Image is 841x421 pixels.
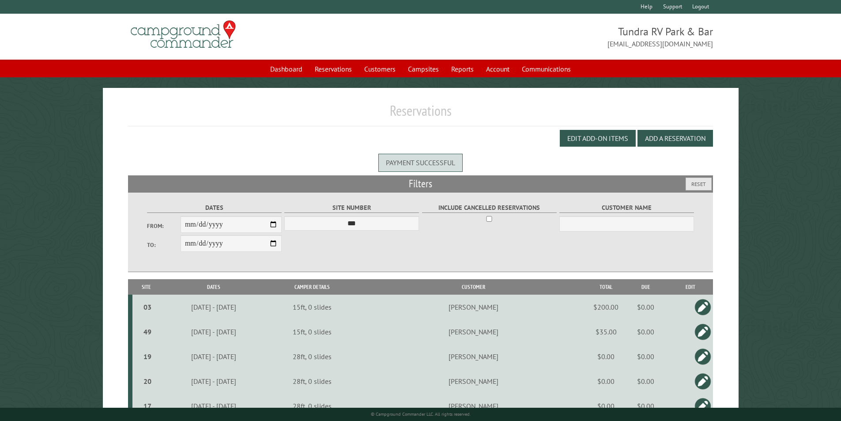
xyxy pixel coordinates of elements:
[147,222,181,230] label: From:
[358,295,588,319] td: [PERSON_NAME]
[588,319,624,344] td: $35.00
[588,295,624,319] td: $200.00
[162,303,265,311] div: [DATE] - [DATE]
[136,352,159,361] div: 19
[136,377,159,386] div: 20
[266,394,358,418] td: 28ft, 0 slides
[403,61,444,77] a: Campsites
[136,303,159,311] div: 03
[128,102,713,126] h1: Reservations
[266,319,358,344] td: 15ft, 0 slides
[588,369,624,394] td: $0.00
[668,279,713,295] th: Edit
[686,178,712,190] button: Reset
[162,377,265,386] div: [DATE] - [DATE]
[588,344,624,369] td: $0.00
[481,61,515,77] a: Account
[162,402,265,410] div: [DATE] - [DATE]
[162,352,265,361] div: [DATE] - [DATE]
[309,61,357,77] a: Reservations
[624,394,668,418] td: $0.00
[265,61,308,77] a: Dashboard
[266,344,358,369] td: 28ft, 0 slides
[371,411,471,417] small: © Campground Commander LLC. All rights reserved.
[421,24,713,49] span: Tundra RV Park & Bar [EMAIL_ADDRESS][DOMAIN_NAME]
[284,203,419,213] label: Site Number
[359,61,401,77] a: Customers
[136,327,159,336] div: 49
[266,369,358,394] td: 28ft, 0 slides
[624,369,668,394] td: $0.00
[624,344,668,369] td: $0.00
[266,279,358,295] th: Camper Details
[132,279,161,295] th: Site
[588,394,624,418] td: $0.00
[358,394,588,418] td: [PERSON_NAME]
[358,319,588,344] td: [PERSON_NAME]
[637,130,713,147] button: Add a Reservation
[162,327,265,336] div: [DATE] - [DATE]
[517,61,576,77] a: Communications
[624,295,668,319] td: $0.00
[358,344,588,369] td: [PERSON_NAME]
[358,279,588,295] th: Customer
[560,130,636,147] button: Edit Add-on Items
[161,279,266,295] th: Dates
[378,154,463,171] div: Payment successful
[559,203,694,213] label: Customer Name
[147,241,181,249] label: To:
[624,319,668,344] td: $0.00
[266,295,358,319] td: 15ft, 0 slides
[128,175,713,192] h2: Filters
[624,279,668,295] th: Due
[136,402,159,410] div: 17
[446,61,479,77] a: Reports
[128,17,238,52] img: Campground Commander
[358,369,588,394] td: [PERSON_NAME]
[588,279,624,295] th: Total
[422,203,557,213] label: Include Cancelled Reservations
[147,203,282,213] label: Dates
